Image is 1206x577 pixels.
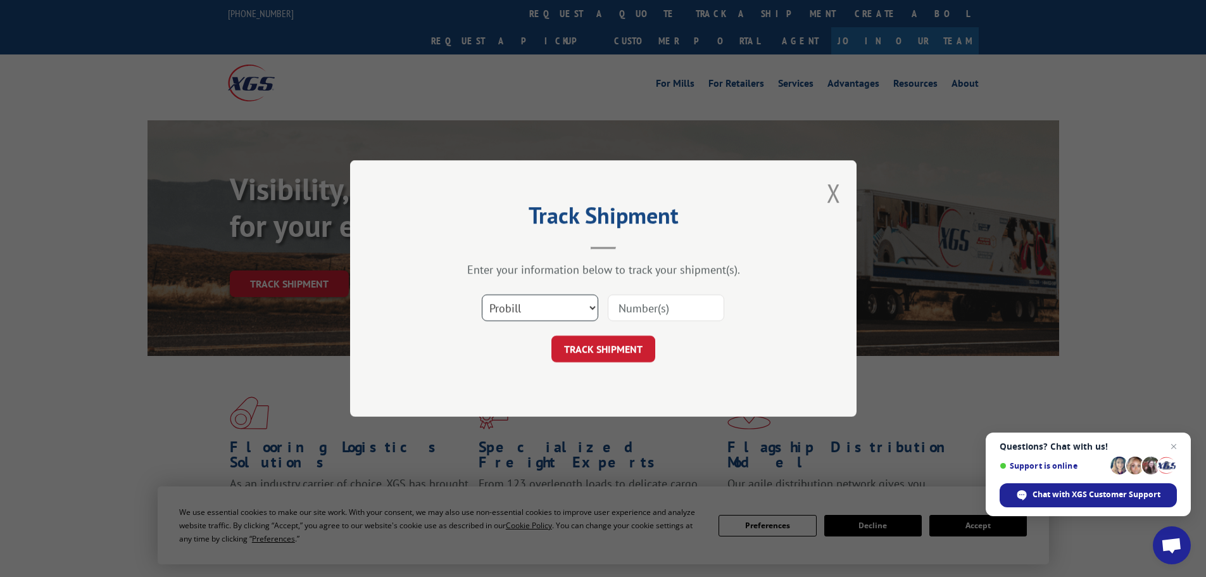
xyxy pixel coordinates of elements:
[413,262,793,277] div: Enter your information below to track your shipment(s).
[827,176,841,210] button: Close modal
[608,295,724,321] input: Number(s)
[1033,489,1160,500] span: Chat with XGS Customer Support
[551,336,655,362] button: TRACK SHIPMENT
[1000,461,1106,471] span: Support is online
[1000,441,1177,452] span: Questions? Chat with us!
[1153,526,1191,564] a: Open chat
[413,206,793,231] h2: Track Shipment
[1000,483,1177,507] span: Chat with XGS Customer Support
